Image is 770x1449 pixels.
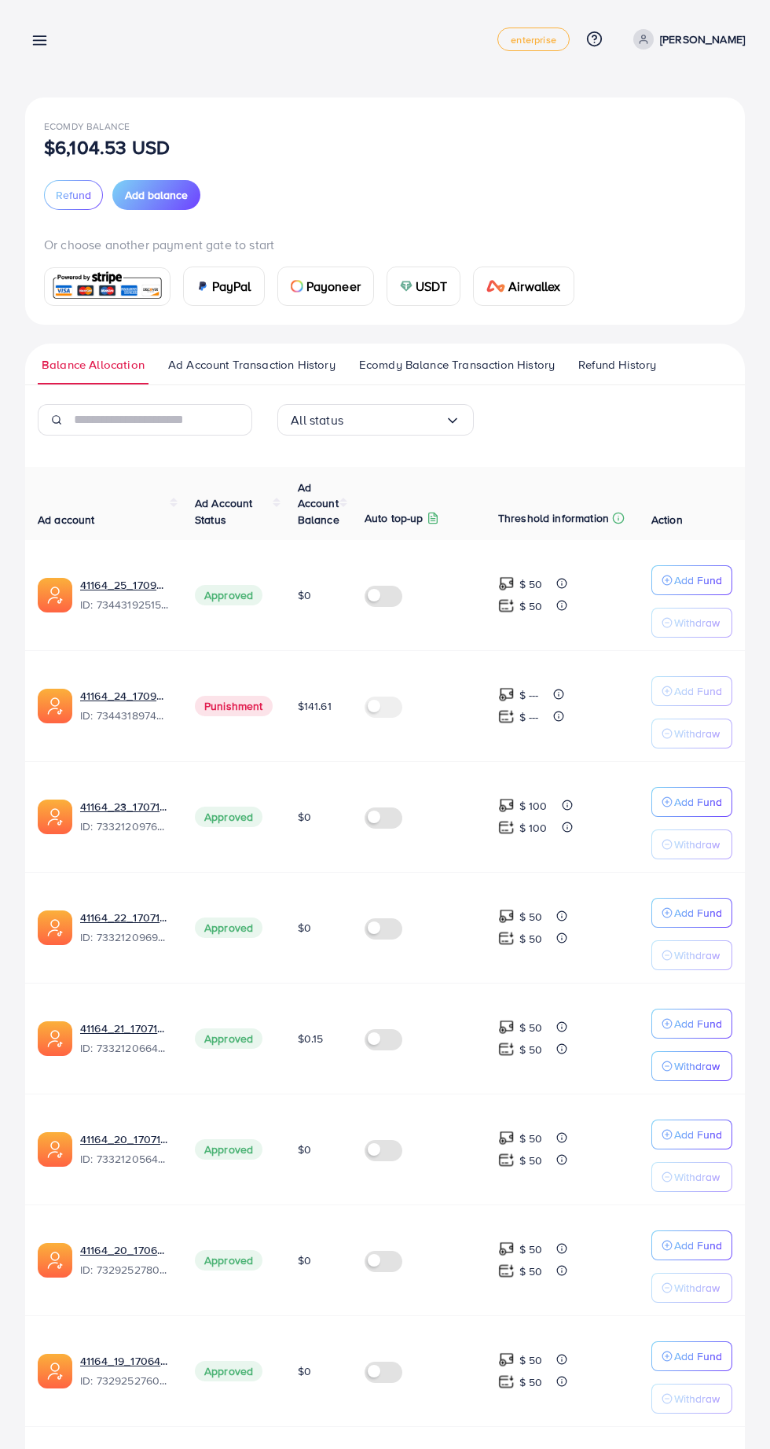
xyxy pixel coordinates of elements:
[674,946,720,965] p: Withdraw
[674,682,722,701] p: Add Fund
[498,598,515,614] img: top-up amount
[511,35,556,45] span: enterprise
[195,495,253,527] span: Ad Account Status
[298,809,311,825] span: $0
[44,120,130,133] span: Ecomdy Balance
[195,1361,262,1381] span: Approved
[195,1028,262,1049] span: Approved
[651,512,683,528] span: Action
[80,1373,170,1388] span: ID: 7329252760468127746
[651,676,732,706] button: Add Fund
[38,1021,72,1056] img: ic-ads-acc.e4c84228.svg
[80,1151,170,1167] span: ID: 7332120564271874049
[306,277,361,296] span: Payoneer
[519,1240,543,1259] p: $ 50
[498,819,515,836] img: top-up amount
[519,1262,543,1281] p: $ 50
[498,797,515,814] img: top-up amount
[578,356,656,373] span: Refund History
[80,577,170,613] div: <span class='underline'>41164_25_1709982599082</span></br>7344319251534069762
[498,686,515,703] img: top-up amount
[486,280,505,292] img: card
[498,1374,515,1390] img: top-up amount
[80,688,170,704] a: 41164_24_1709982576916
[674,571,722,590] p: Add Fund
[651,1384,732,1414] button: Withdraw
[519,597,543,616] p: $ 50
[44,138,170,156] p: $6,104.53 USD
[519,1040,543,1059] p: $ 50
[38,1243,72,1278] img: ic-ads-acc.e4c84228.svg
[80,1040,170,1056] span: ID: 7332120664427642882
[519,907,543,926] p: $ 50
[651,940,732,970] button: Withdraw
[195,918,262,938] span: Approved
[291,408,343,432] span: All status
[674,903,722,922] p: Add Fund
[44,267,170,306] a: card
[498,1041,515,1057] img: top-up amount
[498,908,515,925] img: top-up amount
[298,698,332,714] span: $141.61
[674,1057,720,1076] p: Withdraw
[498,1152,515,1168] img: top-up amount
[80,1021,170,1057] div: <span class='underline'>41164_21_1707142387585</span></br>7332120664427642882
[298,587,311,603] span: $0
[651,1341,732,1371] button: Add Fund
[416,277,448,296] span: USDT
[651,898,732,928] button: Add Fund
[703,1378,758,1437] iframe: Chat
[651,1009,732,1039] button: Add Fund
[651,1120,732,1149] button: Add Fund
[196,280,209,292] img: card
[298,1031,324,1046] span: $0.15
[277,267,374,306] a: cardPayoneer
[519,1151,543,1170] p: $ 50
[498,1019,515,1035] img: top-up amount
[519,575,543,594] p: $ 50
[291,280,303,292] img: card
[80,1242,170,1278] div: <span class='underline'>41164_20_1706474683598</span></br>7329252780571557890
[674,1278,720,1297] p: Withdraw
[498,1263,515,1279] img: top-up amount
[498,930,515,947] img: top-up amount
[80,688,170,724] div: <span class='underline'>41164_24_1709982576916</span></br>7344318974215340033
[80,597,170,612] span: ID: 7344319251534069762
[674,1236,722,1255] p: Add Fund
[519,686,539,704] p: $ ---
[519,708,539,726] p: $ ---
[674,1347,722,1366] p: Add Fund
[298,1142,311,1157] span: $0
[674,1168,720,1186] p: Withdraw
[195,1250,262,1271] span: Approved
[343,408,445,432] input: Search for option
[498,708,515,725] img: top-up amount
[80,799,170,835] div: <span class='underline'>41164_23_1707142475983</span></br>7332120976240689154
[38,1132,72,1167] img: ic-ads-acc.e4c84228.svg
[674,1014,722,1033] p: Add Fund
[80,708,170,723] span: ID: 7344318974215340033
[298,920,311,936] span: $0
[473,267,574,306] a: cardAirwallex
[498,1241,515,1257] img: top-up amount
[38,910,72,945] img: ic-ads-acc.e4c84228.svg
[674,1389,720,1408] p: Withdraw
[674,835,720,854] p: Withdraw
[519,1373,543,1392] p: $ 50
[38,512,95,528] span: Ad account
[183,267,265,306] a: cardPayPal
[400,280,412,292] img: card
[277,404,474,436] div: Search for option
[38,800,72,834] img: ic-ads-acc.e4c84228.svg
[80,1242,170,1258] a: 41164_20_1706474683598
[112,180,200,210] button: Add balance
[44,180,103,210] button: Refund
[498,1352,515,1368] img: top-up amount
[44,235,726,254] p: Or choose another payment gate to start
[651,829,732,859] button: Withdraw
[80,818,170,834] span: ID: 7332120976240689154
[80,1353,170,1369] a: 41164_19_1706474666940
[80,1131,170,1147] a: 41164_20_1707142368069
[651,719,732,748] button: Withdraw
[195,585,262,605] span: Approved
